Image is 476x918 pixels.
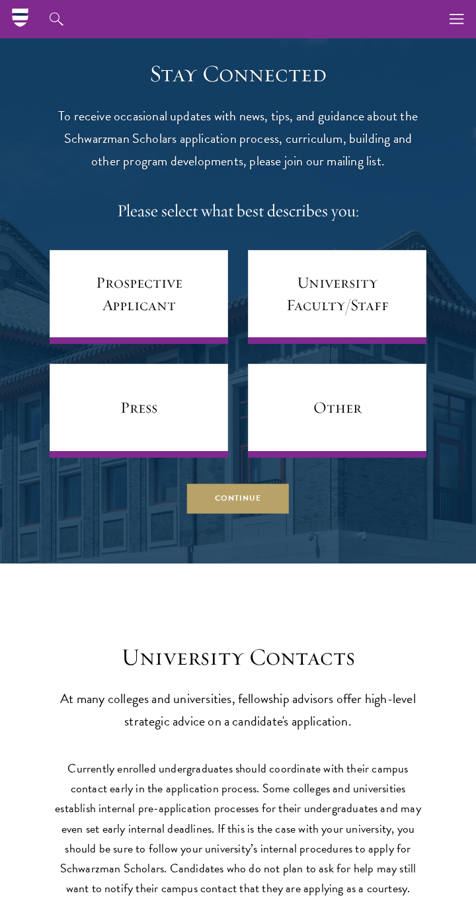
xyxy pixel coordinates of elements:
[40,643,436,671] h3: University Contacts
[50,60,426,88] h3: Stay Connected
[248,364,426,458] a: Other
[50,759,426,897] p: Currently enrolled undergraduates should coordinate with their campus contact early in the applic...
[50,250,228,344] a: Prospective Applicant
[248,250,426,344] a: University Faculty/Staff
[40,687,436,732] p: At many colleges and universities, fellowship advisors offer high-level strategic advice on a can...
[50,104,426,172] p: To receive occasional updates with news, tips, and guidance about the Schwarzman Scholars applica...
[50,198,426,224] h4: Please select what best describes you:
[50,364,228,458] a: Press
[187,484,289,514] button: Continue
